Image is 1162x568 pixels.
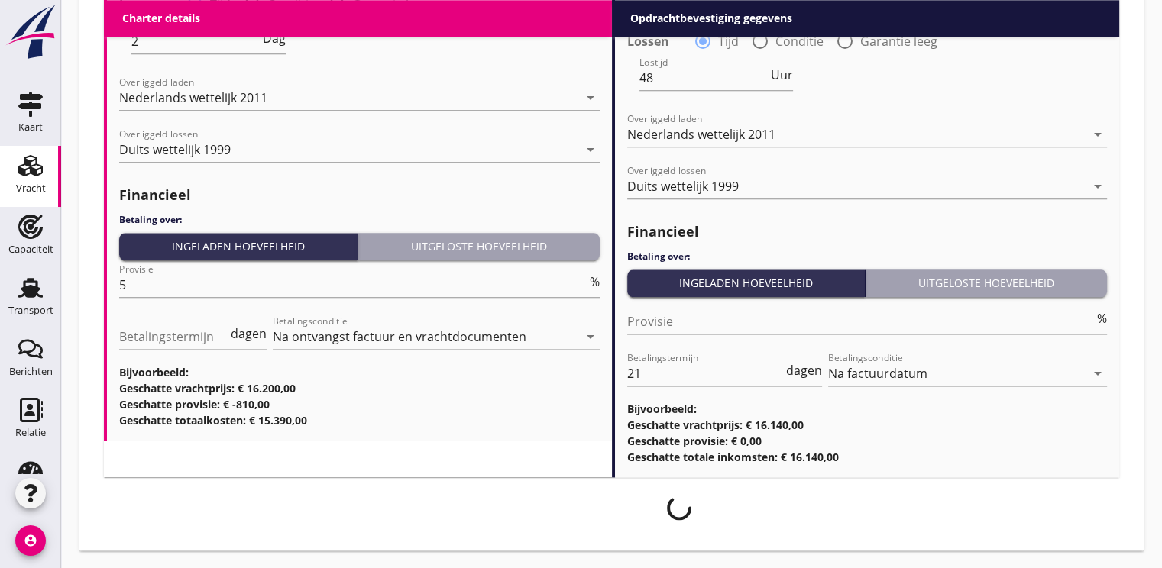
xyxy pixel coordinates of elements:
div: Relatie [15,428,46,437]
div: Duits wettelijk 1999 [627,179,739,193]
i: arrow_drop_down [581,328,600,346]
div: % [1094,312,1107,324]
input: Betalingstermijn [119,324,228,349]
i: arrow_drop_down [1089,364,1107,382]
h2: Financieel [627,221,1108,242]
input: Lostijd [639,66,769,90]
h3: Geschatte totaalkosten: € 15.390,00 [119,412,600,428]
i: arrow_drop_down [1089,177,1107,195]
div: Uitgeloste hoeveelheid [872,275,1101,291]
button: Ingeladen hoeveelheid [119,233,358,260]
div: Vracht [16,183,46,193]
h3: Geschatte totale inkomsten: € 16.140,00 [627,449,1108,465]
div: Berichten [9,366,53,376]
div: Transport [8,305,53,315]
h2: Financieel [119,185,600,205]
h3: Geschatte vrachtprijs: € 16.140,00 [627,417,1108,433]
div: dagen [228,328,267,340]
strong: Lossen [627,34,669,49]
div: % [587,276,600,288]
div: Nederlands wettelijk 2011 [119,91,267,105]
button: Uitgeloste hoeveelheid [358,233,600,260]
input: Betalingstermijn [627,361,784,386]
h3: Geschatte provisie: € 0,00 [627,433,1108,449]
button: Ingeladen hoeveelheid [627,269,866,297]
div: Kaart [18,122,43,132]
i: arrow_drop_down [581,140,600,159]
img: logo-small.a267ee39.svg [3,4,58,60]
div: Na ontvangst factuur en vrachtdocumenten [273,330,526,344]
div: Uitgeloste hoeveelheid [364,238,594,254]
i: account_circle [15,525,46,556]
div: Ingeladen hoeveelheid [633,275,859,291]
h3: Bijvoorbeeld: [627,401,1108,417]
h4: Betaling over: [119,213,600,227]
div: Ingeladen hoeveelheid [125,238,351,254]
h3: Geschatte vrachtprijs: € 16.200,00 [119,380,600,396]
input: Provisie [627,309,1095,334]
i: arrow_drop_down [581,89,600,107]
input: Lostijd [131,29,260,53]
label: Conditie [775,34,824,49]
span: Uur [771,69,793,81]
h4: Betaling over: [627,250,1108,263]
h3: Bijvoorbeeld: [119,364,600,380]
div: Duits wettelijk 1999 [119,143,231,157]
label: Tijd [718,34,739,49]
h3: Geschatte provisie: € -810,00 [119,396,600,412]
span: Dag [263,32,286,44]
i: arrow_drop_down [1089,125,1107,144]
div: Na factuurdatum [828,366,927,380]
label: Garantie leeg [860,34,937,49]
div: Nederlands wettelijk 2011 [627,127,775,141]
div: Capaciteit [8,244,53,254]
input: Provisie [119,273,587,297]
div: dagen [783,364,822,376]
button: Uitgeloste hoeveelheid [866,269,1107,297]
